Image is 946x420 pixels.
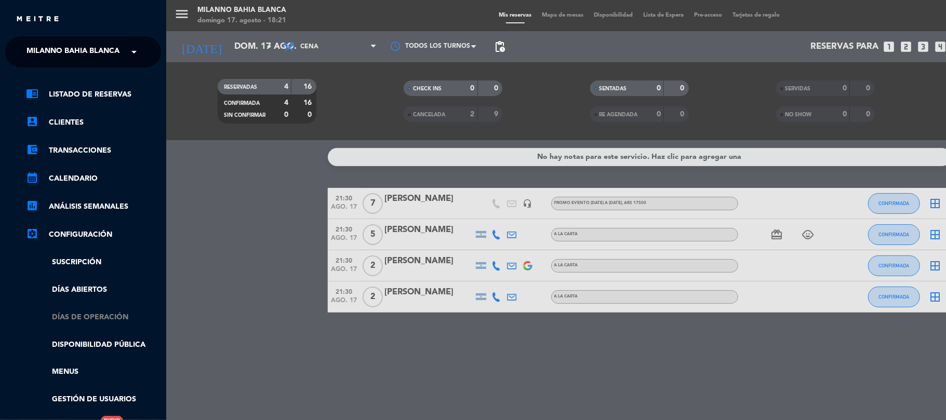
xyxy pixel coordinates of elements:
[26,284,161,296] a: Días abiertos
[26,172,161,185] a: calendar_monthCalendario
[26,144,161,157] a: account_balance_walletTransacciones
[26,366,161,378] a: Menus
[16,16,60,23] img: MEITRE
[26,394,161,405] a: Gestión de usuarios
[26,256,161,268] a: Suscripción
[26,228,161,241] a: Configuración
[26,87,38,100] i: chrome_reader_mode
[26,339,161,351] a: Disponibilidad pública
[26,227,38,240] i: settings_applications
[26,311,161,323] a: Días de Operación
[26,88,161,101] a: chrome_reader_modeListado de Reservas
[26,200,161,213] a: assessmentANÁLISIS SEMANALES
[26,116,161,129] a: account_boxClientes
[26,115,38,128] i: account_box
[26,199,38,212] i: assessment
[26,41,119,63] span: Milanno bahia blanca
[26,171,38,184] i: calendar_month
[494,40,506,53] span: pending_actions
[26,143,38,156] i: account_balance_wallet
